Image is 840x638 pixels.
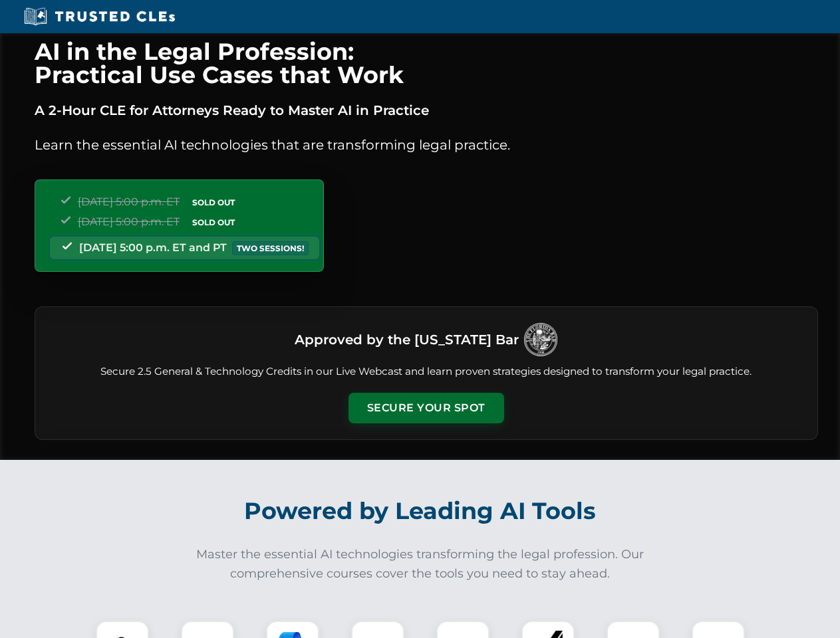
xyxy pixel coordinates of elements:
h1: AI in the Legal Profession: Practical Use Cases that Work [35,40,818,86]
p: Master the essential AI technologies transforming the legal profession. Our comprehensive courses... [188,545,653,584]
span: [DATE] 5:00 p.m. ET [78,215,180,228]
h3: Approved by the [US_STATE] Bar [295,328,519,352]
img: Logo [524,323,557,356]
span: [DATE] 5:00 p.m. ET [78,195,180,208]
img: Trusted CLEs [20,7,179,27]
span: SOLD OUT [188,195,239,209]
p: Learn the essential AI technologies that are transforming legal practice. [35,134,818,156]
button: Secure Your Spot [349,393,504,423]
p: Secure 2.5 General & Technology Credits in our Live Webcast and learn proven strategies designed ... [51,364,801,379]
p: A 2-Hour CLE for Attorneys Ready to Master AI in Practice [35,100,818,121]
span: SOLD OUT [188,215,239,229]
h2: Powered by Leading AI Tools [52,488,789,534]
